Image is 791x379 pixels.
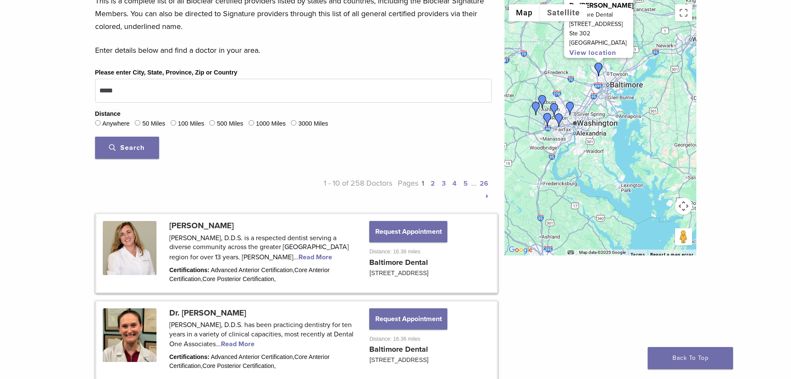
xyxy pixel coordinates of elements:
[650,252,694,257] a: Report a map error
[569,10,633,20] p: Baltimore Dental
[369,308,447,330] button: Request Appointment
[529,102,543,115] div: Dr. Shane Costa
[95,137,159,159] button: Search
[452,179,457,188] a: 4
[95,44,492,57] p: Enter details below and find a doctor in your area.
[569,1,633,10] p: Dr. [PERSON_NAME]
[95,109,121,119] legend: Distance
[568,250,574,256] button: Keyboard shortcuts
[579,250,626,255] span: Map data ©2025 Google
[548,103,561,117] div: Dr. Shane Costa
[569,20,633,29] p: [STREET_ADDRESS]
[540,4,587,21] button: Show satellite imagery
[392,177,492,202] p: Pages
[431,179,435,188] a: 2
[95,68,238,78] label: Please enter City, State, Province, Zip or Country
[675,198,692,215] button: Map camera controls
[507,244,535,256] img: Google
[293,177,393,202] p: 1 - 10 of 258 Doctors
[442,179,446,188] a: 3
[507,244,535,256] a: Open this area in Google Maps (opens a new window)
[541,113,554,126] div: Dr. Komal Karmacharya
[569,49,616,57] a: View location
[569,38,633,48] p: [GEOGRAPHIC_DATA]
[102,119,130,129] label: Anywhere
[631,252,645,257] a: Terms (opens in new tab)
[298,119,328,129] label: 3000 Miles
[675,228,692,245] button: Drag Pegman onto the map to open Street View
[256,119,286,129] label: 1000 Miles
[592,63,606,76] div: Dr. Rebecca Allen
[536,95,549,109] div: Dr. Maya Bachour
[369,221,447,242] button: Request Appointment
[109,144,145,152] span: Search
[464,179,468,188] a: 5
[509,4,540,21] button: Show street map
[675,4,692,21] button: Toggle fullscreen view
[569,29,633,38] p: Ste 302
[142,119,165,129] label: 50 Miles
[648,347,733,369] a: Back To Top
[480,179,488,188] a: 26
[471,178,476,188] span: …
[217,119,243,129] label: 500 Miles
[178,119,204,129] label: 100 Miles
[563,102,577,115] div: Dr. Iris Navabi
[552,113,566,127] div: Dr. Maribel Vann
[422,179,424,188] a: 1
